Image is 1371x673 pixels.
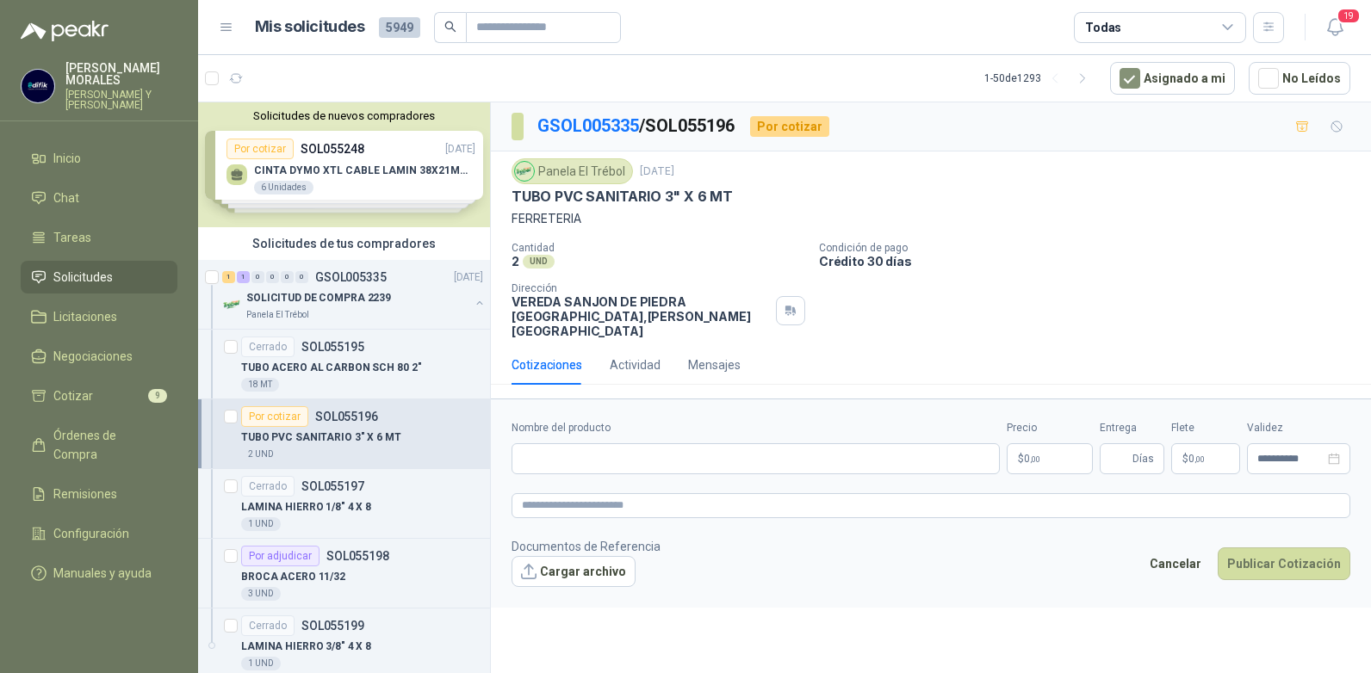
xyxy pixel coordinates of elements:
div: 0 [295,271,308,283]
p: SOL055196 [315,411,378,423]
span: 0 [1024,454,1040,464]
span: Licitaciones [53,307,117,326]
a: Chat [21,182,177,214]
span: Manuales y ayuda [53,564,152,583]
span: 9 [148,389,167,403]
img: Company Logo [222,294,243,315]
p: $0,00 [1007,443,1093,474]
div: 18 MT [241,378,279,392]
a: CerradoSOL055195TUBO ACERO AL CARBON SCH 80 2"18 MT [198,330,490,399]
div: 0 [251,271,264,283]
p: Panela El Trébol [246,308,309,322]
div: Panela El Trébol [512,158,633,184]
p: FERRETERIA [512,209,1350,228]
div: 0 [281,271,294,283]
img: Company Logo [22,70,54,102]
span: search [444,21,456,33]
span: Órdenes de Compra [53,426,161,464]
p: SOL055199 [301,620,364,632]
img: Logo peakr [21,21,109,41]
p: Dirección [512,282,769,294]
div: Actividad [610,355,661,374]
p: TUBO PVC SANITARIO 3" X 6 MT [241,429,401,446]
div: Mensajes [688,355,741,374]
p: SOL055197 [301,480,364,492]
p: Cantidad [512,242,805,254]
span: 0 [1188,454,1205,464]
a: Cotizar9 [21,380,177,412]
button: Publicar Cotización [1218,547,1350,580]
a: Remisiones [21,478,177,510]
span: Tareas [53,228,91,247]
div: 0 [266,271,279,283]
p: VEREDA SANJON DE PIEDRA [GEOGRAPHIC_DATA] , [PERSON_NAME][GEOGRAPHIC_DATA] [512,294,769,338]
p: [PERSON_NAME] MORALES [65,62,177,86]
div: 1 UND [241,517,281,531]
label: Validez [1247,420,1350,436]
label: Entrega [1100,420,1164,436]
p: $ 0,00 [1171,443,1240,474]
p: GSOL005335 [315,271,387,283]
span: ,00 [1194,454,1205,464]
div: UND [523,255,555,269]
p: TUBO ACERO AL CARBON SCH 80 2" [241,360,421,376]
p: BROCA ACERO 11/32 [241,569,345,585]
span: Negociaciones [53,347,133,366]
a: Por cotizarSOL055196TUBO PVC SANITARIO 3" X 6 MT2 UND [198,399,490,469]
button: 19 [1319,12,1350,43]
p: TUBO PVC SANITARIO 3" X 6 MT [512,188,733,206]
div: Solicitudes de nuevos compradoresPor cotizarSOL055248[DATE] CINTA DYMO XTL CABLE LAMIN 38X21MMBLA... [198,102,490,227]
div: 1 [222,271,235,283]
button: Solicitudes de nuevos compradores [205,109,483,122]
div: Solicitudes de tus compradores [198,227,490,260]
span: Días [1132,444,1154,473]
p: / SOL055196 [537,113,736,139]
a: Tareas [21,221,177,254]
button: Cancelar [1140,547,1211,580]
a: Órdenes de Compra [21,419,177,471]
a: Negociaciones [21,340,177,373]
div: 1 [237,271,250,283]
span: ,00 [1030,454,1040,464]
p: SOL055195 [301,341,364,353]
span: Cotizar [53,386,93,405]
p: Documentos de Referencia [512,537,661,556]
a: 1 1 0 0 0 0 GSOL005335[DATE] Company LogoSOLICITUD DE COMPRA 2239Panela El Trébol [222,267,487,322]
p: Condición de pago [819,242,1364,254]
a: Inicio [21,142,177,175]
div: Cerrado [241,336,295,357]
div: Todas [1085,18,1121,37]
h1: Mis solicitudes [255,15,365,40]
span: Remisiones [53,485,117,503]
label: Precio [1007,420,1093,436]
div: 2 UND [241,448,281,461]
span: Configuración [53,524,129,543]
span: 19 [1337,8,1361,24]
p: LAMINA HIERRO 1/8" 4 X 8 [241,499,371,516]
a: Solicitudes [21,261,177,293]
p: Crédito 30 días [819,254,1364,269]
img: Company Logo [515,162,534,181]
a: Licitaciones [21,300,177,333]
div: Cerrado [241,476,295,497]
div: Cerrado [241,615,295,636]
a: CerradoSOL055197LAMINA HIERRO 1/8" 4 X 81 UND [198,469,490,539]
div: Por adjudicar [241,546,319,566]
div: 1 - 50 de 1293 [984,65,1096,92]
div: Por cotizar [241,406,308,427]
p: SOLICITUD DE COMPRA 2239 [246,290,391,306]
label: Flete [1171,420,1240,436]
span: Solicitudes [53,268,113,287]
p: [DATE] [640,164,674,180]
span: Inicio [53,149,81,168]
span: 5949 [379,17,420,38]
label: Nombre del producto [512,420,1000,436]
div: Por cotizar [750,116,829,137]
button: Asignado a mi [1110,62,1235,95]
span: $ [1182,454,1188,464]
a: Manuales y ayuda [21,557,177,590]
button: No Leídos [1249,62,1350,95]
div: 1 UND [241,657,281,670]
p: [PERSON_NAME] Y [PERSON_NAME] [65,90,177,110]
a: GSOL005335 [537,115,639,136]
